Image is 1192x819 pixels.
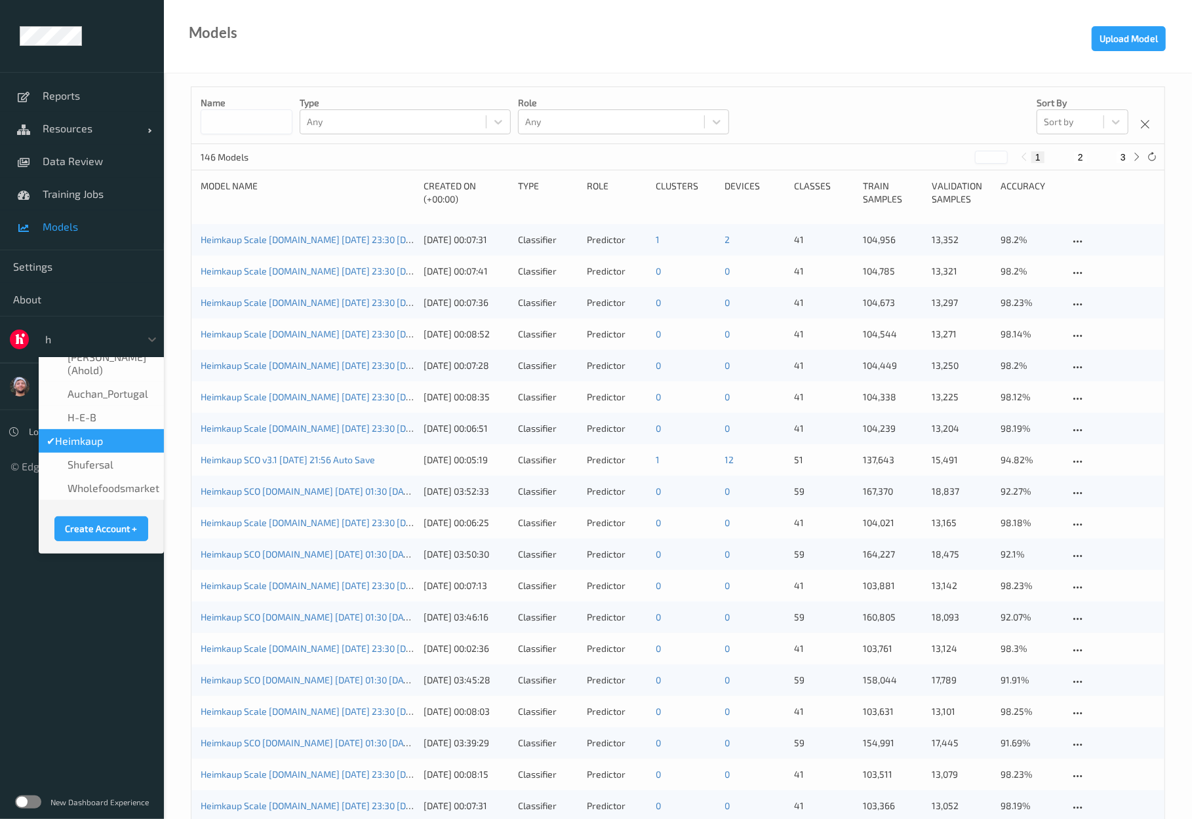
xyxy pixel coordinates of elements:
p: 103,881 [863,579,923,592]
a: 0 [656,328,661,339]
a: 0 [656,611,661,622]
div: Classifier [518,359,578,372]
div: [DATE] 00:06:25 [424,516,509,529]
a: 2 [725,234,730,245]
p: 158,044 [863,674,923,687]
div: Predictor [587,328,646,341]
p: 18,093 [932,611,991,624]
button: 3 [1117,151,1130,163]
a: Heimkaup SCO [DOMAIN_NAME] [DATE] 01:30 [DATE] 01:30 Auto Save [201,611,485,622]
div: clusters [656,180,715,206]
div: Predictor [587,390,646,404]
div: Predictor [587,233,646,246]
p: 59 [794,674,854,687]
p: 51 [794,453,854,467]
div: Created On (+00:00) [424,180,509,206]
p: 13,142 [932,579,991,592]
p: 18,837 [932,485,991,498]
div: Predictor [587,768,646,781]
div: Models [189,26,237,39]
a: 0 [725,517,730,528]
a: 0 [725,548,730,560]
p: 104,338 [863,390,923,404]
p: 154,991 [863,736,923,750]
p: 98.14% [1001,328,1060,341]
a: 0 [656,423,661,434]
a: Heimkaup Scale [DOMAIN_NAME] [DATE] 23:30 [DATE] 23:30 Auto Save [201,423,494,434]
div: [DATE] 03:46:16 [424,611,509,624]
div: Classifier [518,799,578,812]
div: [DATE] 00:07:36 [424,296,509,309]
p: 98.2% [1001,265,1060,278]
p: 41 [794,359,854,372]
div: Classifier [518,453,578,467]
a: 0 [725,769,730,780]
p: 13,297 [932,296,991,309]
a: Heimkaup Scale [DOMAIN_NAME] [DATE] 23:30 [DATE] 23:30 Auto Save [201,360,494,371]
p: 98.19% [1001,799,1060,812]
div: Predictor [587,485,646,498]
div: Model Name [201,180,414,206]
a: 0 [725,611,730,622]
a: 0 [725,328,730,339]
p: 41 [794,579,854,592]
p: Type [300,96,511,109]
a: Heimkaup Scale [DOMAIN_NAME] [DATE] 23:30 [DATE] 23:30 Auto Save [201,265,494,276]
a: 0 [656,580,661,591]
div: Classifier [518,422,578,435]
p: 13,079 [932,768,991,781]
div: Classifier [518,705,578,718]
div: Predictor [587,296,646,309]
a: 12 [725,454,734,465]
a: 0 [656,706,661,717]
p: 98.23% [1001,768,1060,781]
p: Sort by [1037,96,1128,109]
div: Predictor [587,799,646,812]
p: 104,673 [863,296,923,309]
p: 41 [794,422,854,435]
div: Classifier [518,611,578,624]
button: 2 [1074,151,1087,163]
a: 0 [656,737,661,748]
a: 0 [725,674,730,685]
a: 0 [725,391,730,402]
p: 103,631 [863,705,923,718]
div: Classifier [518,516,578,529]
div: Predictor [587,642,646,655]
p: 59 [794,485,854,498]
div: Classifier [518,233,578,246]
div: Classifier [518,674,578,687]
a: Heimkaup SCO [DOMAIN_NAME] [DATE] 01:30 [DATE] 01:30 Auto Save [201,486,485,497]
a: 0 [656,800,661,811]
a: Heimkaup Scale [DOMAIN_NAME] [DATE] 23:30 [DATE] 23:30 Auto Save [201,769,494,780]
div: [DATE] 03:50:30 [424,548,509,561]
p: 41 [794,390,854,404]
div: Classes [794,180,854,206]
a: 0 [656,297,661,308]
div: Predictor [587,422,646,435]
p: 91.91% [1001,674,1060,687]
p: 92.27% [1001,485,1060,498]
div: Predictor [587,265,646,278]
p: 91.69% [1001,736,1060,750]
a: Heimkaup Scale [DOMAIN_NAME] [DATE] 23:30 [DATE] 23:30 Auto Save [201,297,494,308]
div: [DATE] 03:52:33 [424,485,509,498]
p: 160,805 [863,611,923,624]
a: 1 [656,454,660,465]
p: 13,124 [932,642,991,655]
p: 98.19% [1001,422,1060,435]
div: Predictor [587,453,646,467]
div: Classifier [518,296,578,309]
div: Classifier [518,265,578,278]
div: Predictor [587,548,646,561]
div: Predictor [587,516,646,529]
a: 0 [725,360,730,371]
p: 41 [794,642,854,655]
p: 59 [794,548,854,561]
p: 41 [794,768,854,781]
div: [DATE] 00:08:03 [424,705,509,718]
p: 98.18% [1001,516,1060,529]
p: 41 [794,233,854,246]
div: Predictor [587,705,646,718]
p: 13,321 [932,265,991,278]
